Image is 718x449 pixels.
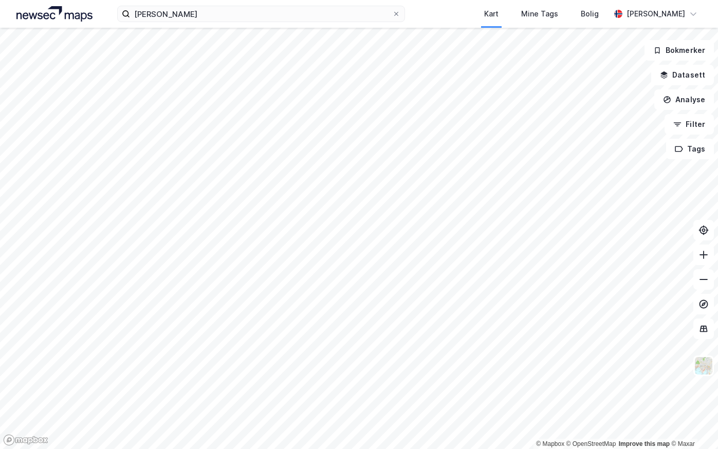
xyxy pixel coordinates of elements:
div: Mine Tags [521,8,558,20]
button: Filter [665,114,714,135]
a: Mapbox [536,440,564,447]
a: Improve this map [619,440,670,447]
div: Bolig [581,8,599,20]
button: Analyse [654,89,714,110]
div: [PERSON_NAME] [627,8,685,20]
img: Z [694,356,713,376]
input: Søk på adresse, matrikkel, gårdeiere, leietakere eller personer [130,6,392,22]
div: Kart [484,8,499,20]
a: OpenStreetMap [566,440,616,447]
iframe: Chat Widget [667,400,718,449]
a: Mapbox homepage [3,434,48,446]
img: logo.a4113a55bc3d86da70a041830d287a7e.svg [16,6,93,22]
button: Tags [666,139,714,159]
button: Datasett [651,65,714,85]
button: Bokmerker [645,40,714,61]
